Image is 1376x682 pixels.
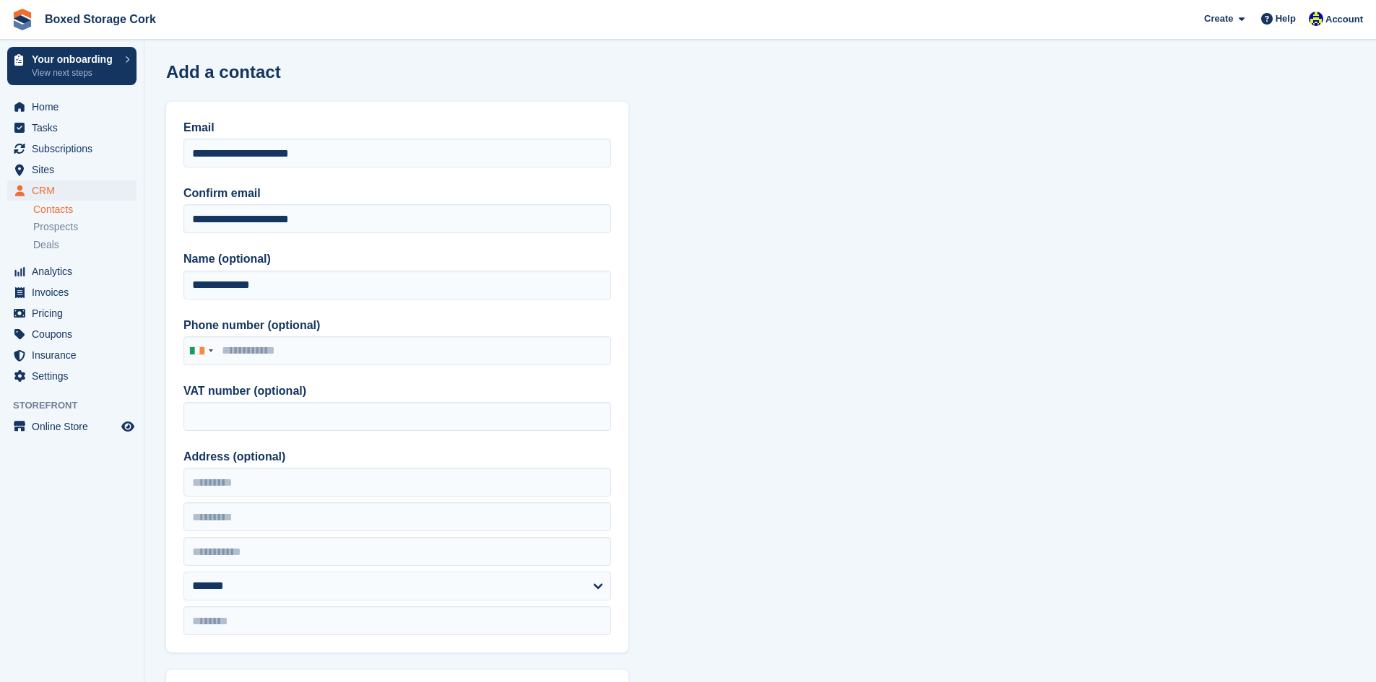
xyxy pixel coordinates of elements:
[7,282,137,302] a: menu
[13,398,144,413] span: Storefront
[119,418,137,435] a: Preview store
[7,324,137,344] a: menu
[32,261,118,281] span: Analytics
[183,317,611,334] label: Phone number (optional)
[183,250,611,268] label: Name (optional)
[32,118,118,138] span: Tasks
[7,180,137,201] a: menu
[183,448,611,465] label: Address (optional)
[33,237,137,253] a: Deals
[32,282,118,302] span: Invoices
[32,366,118,386] span: Settings
[1204,12,1233,26] span: Create
[32,303,118,323] span: Pricing
[7,118,137,138] a: menu
[7,139,137,159] a: menu
[39,7,162,31] a: Boxed Storage Cork
[7,97,137,117] a: menu
[7,159,137,180] a: menu
[33,203,137,217] a: Contacts
[7,261,137,281] a: menu
[7,416,137,437] a: menu
[32,324,118,344] span: Coupons
[1309,12,1323,26] img: Vincent
[32,416,118,437] span: Online Store
[32,139,118,159] span: Subscriptions
[7,345,137,365] a: menu
[32,66,118,79] p: View next steps
[7,366,137,386] a: menu
[33,238,59,252] span: Deals
[32,97,118,117] span: Home
[166,62,281,82] h1: Add a contact
[1325,12,1363,27] span: Account
[32,345,118,365] span: Insurance
[32,159,118,180] span: Sites
[33,220,78,234] span: Prospects
[32,54,118,64] p: Your onboarding
[183,185,611,202] label: Confirm email
[183,382,611,400] label: VAT number (optional)
[1276,12,1296,26] span: Help
[7,47,137,85] a: Your onboarding View next steps
[33,219,137,235] a: Prospects
[7,303,137,323] a: menu
[32,180,118,201] span: CRM
[183,119,611,136] label: Email
[12,9,33,30] img: stora-icon-8386f47178a22dfd0bd8f6a31ec36ba5ce8667c1dd55bd0f319d3a0aa187defe.svg
[184,337,217,364] div: Ireland: +353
